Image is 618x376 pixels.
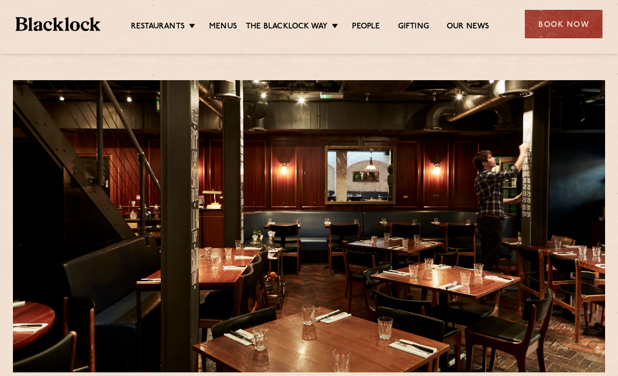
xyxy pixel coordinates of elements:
a: Our News [447,22,490,32]
a: The Blacklock Way [246,22,328,32]
a: People [352,22,380,32]
a: Menus [209,22,237,32]
div: Book Now [525,10,602,38]
a: Gifting [398,22,429,32]
a: Restaurants [131,22,185,32]
img: BL_Textured_Logo-footer-cropped.svg [16,17,100,32]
